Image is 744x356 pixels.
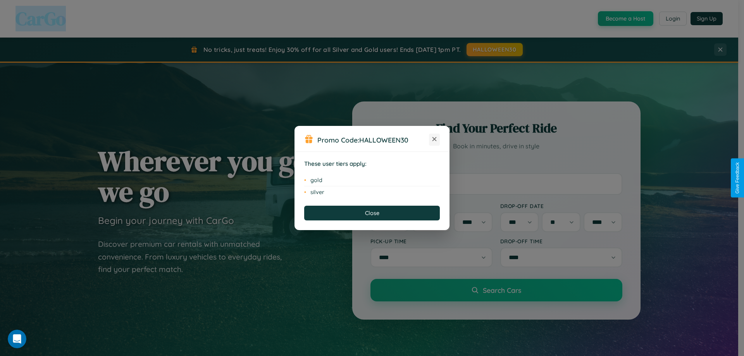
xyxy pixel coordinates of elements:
[735,162,740,194] div: Give Feedback
[304,160,367,167] strong: These user tiers apply:
[304,174,440,186] li: gold
[8,330,26,348] iframe: Intercom live chat
[317,136,429,144] h3: Promo Code:
[359,136,408,144] b: HALLOWEEN30
[304,186,440,198] li: silver
[304,206,440,220] button: Close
